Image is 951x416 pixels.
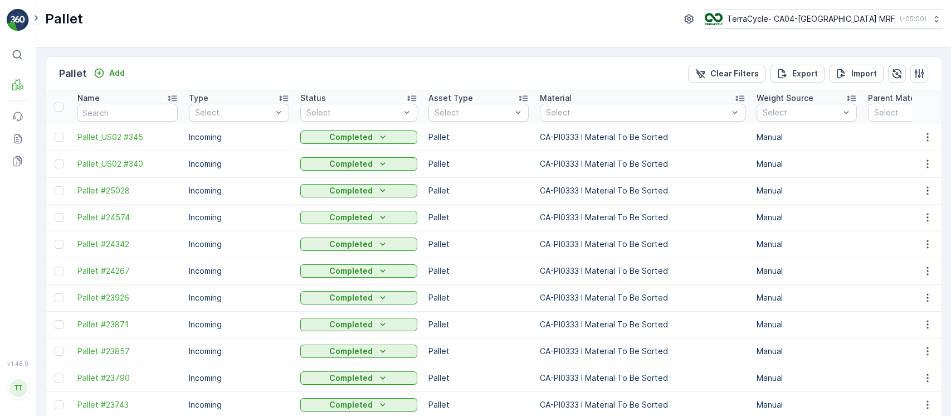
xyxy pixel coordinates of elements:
td: CA-PI0333 I Material To Be Sorted [534,124,751,151]
td: Manual [751,338,862,365]
td: Incoming [183,258,295,284]
p: Add [109,67,125,79]
td: Pallet [423,365,534,391]
td: Manual [751,311,862,338]
button: Completed [300,398,417,412]
p: Completed [329,346,373,357]
td: Manual [751,177,862,204]
td: CA-PI0333 I Material To Be Sorted [534,365,751,391]
button: TT [7,369,29,407]
p: Completed [329,132,373,143]
a: Pallet #25028 [77,185,178,196]
td: Pallet [423,151,534,177]
td: Pallet [423,311,534,338]
div: Toggle Row Selected [55,267,64,275]
td: Incoming [183,177,295,204]
td: CA-PI0333 I Material To Be Sorted [534,151,751,177]
td: Manual [751,258,862,284]
td: Incoming [183,365,295,391]
button: Clear Filters [688,65,765,83]
p: Completed [329,399,373,410]
p: Type [189,93,208,104]
button: Completed [300,264,417,278]
span: Pallet #23857 [77,346,178,357]
button: Completed [300,238,417,251]
td: Incoming [183,124,295,151]
a: Pallet #24342 [77,239,178,250]
img: TC_8rdWMmT_gp9TRR3.png [705,13,723,25]
div: Toggle Row Selected [55,213,64,222]
p: Completed [329,212,373,223]
td: CA-PI0333 I Material To Be Sorted [534,338,751,365]
p: Name [77,93,100,104]
td: Pallet [423,338,534,365]
p: Export [792,68,818,79]
button: Completed [300,157,417,171]
td: Incoming [183,231,295,258]
td: Incoming [183,151,295,177]
p: Completed [329,292,373,303]
p: Completed [329,239,373,250]
td: CA-PI0333 I Material To Be Sorted [534,284,751,311]
td: Pallet [423,177,534,204]
div: Toggle Row Selected [55,240,64,249]
a: Pallet #23926 [77,292,178,303]
td: Pallet [423,124,534,151]
p: TerraCycle- CA04-[GEOGRAPHIC_DATA] MRF [727,13,895,25]
button: Import [829,65,884,83]
td: Manual [751,124,862,151]
button: Completed [300,345,417,358]
td: CA-PI0333 I Material To Be Sorted [534,311,751,338]
td: Pallet [423,204,534,231]
a: Pallet_US02 #345 [77,132,178,143]
p: Pallet [45,10,83,28]
p: Select [195,107,272,118]
p: Completed [329,319,373,330]
td: Incoming [183,311,295,338]
td: Manual [751,231,862,258]
button: Completed [300,318,417,331]
p: Weight Source [757,93,813,104]
span: Pallet_US02 #340 [77,158,178,170]
div: Toggle Row Selected [55,159,64,168]
p: Select [435,107,511,118]
td: Pallet [423,258,534,284]
td: CA-PI0333 I Material To Be Sorted [534,231,751,258]
span: Pallet #23871 [77,319,178,330]
button: Add [89,66,129,80]
a: Pallet #23743 [77,399,178,410]
p: Select [763,107,840,118]
td: Incoming [183,284,295,311]
td: Manual [751,151,862,177]
span: Pallet #24574 [77,212,178,223]
a: Pallet #24267 [77,265,178,277]
p: ( -05:00 ) [900,14,926,23]
span: v 1.48.0 [7,360,29,367]
div: Toggle Row Selected [55,400,64,409]
p: Pallet [59,66,87,81]
button: Completed [300,130,417,144]
button: Export [770,65,825,83]
a: Pallet #23790 [77,373,178,384]
p: Parent Materials [868,93,932,104]
td: Pallet [423,231,534,258]
div: Toggle Row Selected [55,374,64,383]
td: CA-PI0333 I Material To Be Sorted [534,177,751,204]
td: Incoming [183,338,295,365]
p: Import [851,68,877,79]
p: Select [306,107,400,118]
button: TerraCycle- CA04-[GEOGRAPHIC_DATA] MRF(-05:00) [705,9,942,29]
td: Manual [751,204,862,231]
p: Completed [329,185,373,196]
p: Completed [329,265,373,277]
td: CA-PI0333 I Material To Be Sorted [534,204,751,231]
p: Clear Filters [710,68,759,79]
td: Manual [751,365,862,391]
img: logo [7,9,29,31]
p: Material [540,93,572,104]
td: Pallet [423,284,534,311]
div: Toggle Row Selected [55,320,64,329]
